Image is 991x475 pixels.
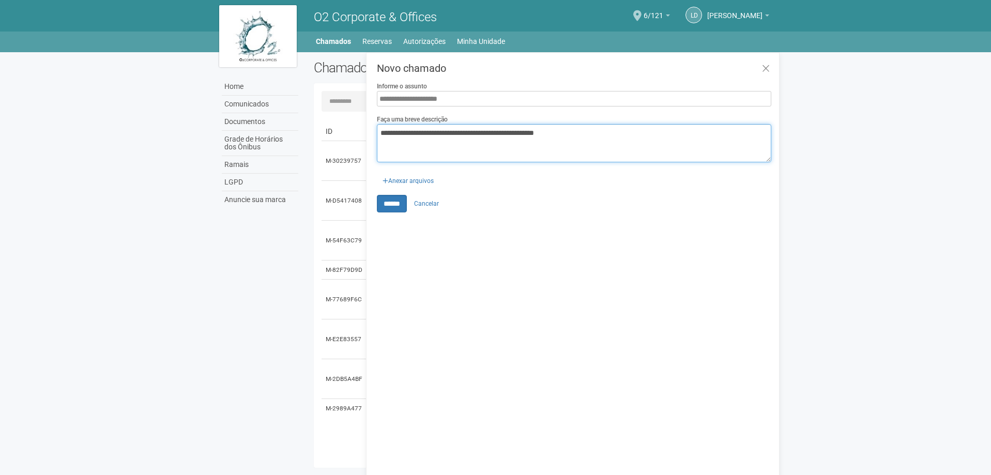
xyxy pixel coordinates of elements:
[316,34,351,49] a: Chamados
[322,122,368,141] td: ID
[222,96,298,113] a: Comunicados
[377,63,771,73] h3: Novo chamado
[322,399,368,418] td: M-2989A477
[403,34,446,49] a: Autorizações
[377,82,427,91] label: Informe o assunto
[222,174,298,191] a: LGPD
[362,34,392,49] a: Reservas
[377,170,439,186] div: Anexar arquivos
[322,141,368,181] td: M-30239757
[707,2,763,20] span: LEILA DIONIZIO COUTINHO
[322,181,368,221] td: M-D5417408
[322,280,368,319] td: M-77689F6C
[322,359,368,399] td: M-2DB5A4BF
[644,13,670,21] a: 6/121
[322,261,368,280] td: M-82F79D9D
[322,221,368,261] td: M-54F63C79
[377,115,448,124] label: Faça uma breve descrição
[222,191,298,208] a: Anuncie sua marca
[222,78,298,96] a: Home
[644,2,663,20] span: 6/121
[314,60,496,75] h2: Chamados
[457,34,505,49] a: Minha Unidade
[408,196,445,211] a: Cancelar
[755,58,776,80] a: Fechar
[222,131,298,156] a: Grade de Horários dos Ônibus
[219,5,297,67] img: logo.jpg
[685,7,702,23] a: LD
[222,113,298,131] a: Documentos
[322,319,368,359] td: M-E2E83557
[314,10,437,24] span: O2 Corporate & Offices
[222,156,298,174] a: Ramais
[707,13,769,21] a: [PERSON_NAME]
